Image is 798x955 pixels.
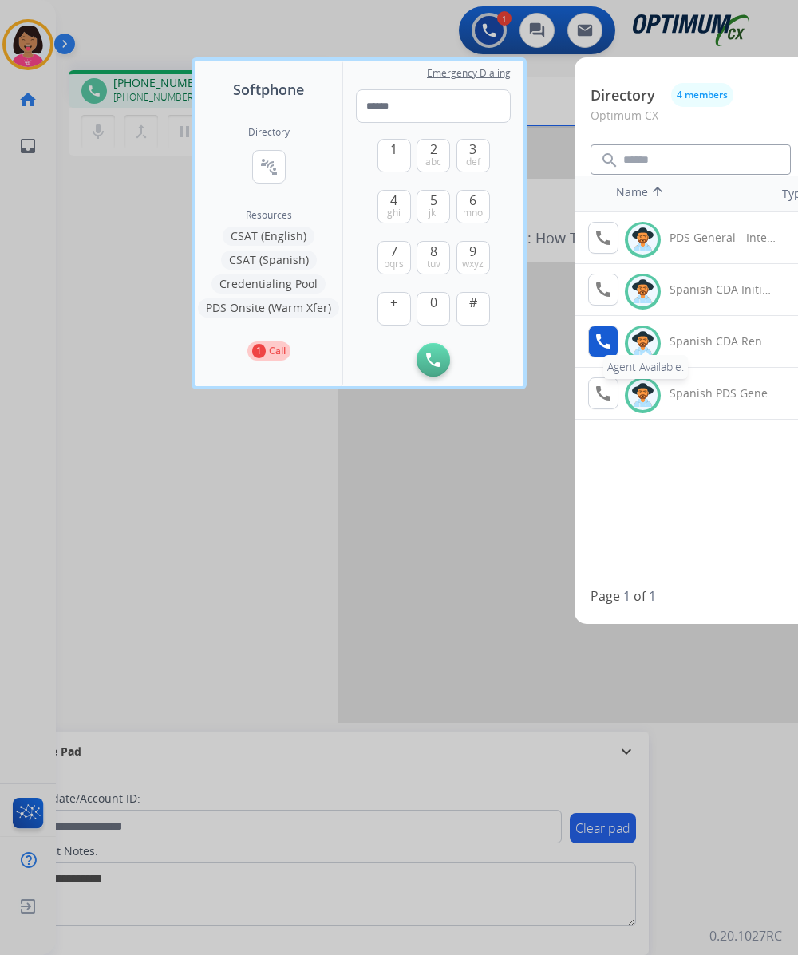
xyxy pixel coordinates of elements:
button: 2abc [417,139,450,172]
span: Resources [246,209,292,222]
button: + [377,292,411,326]
div: Spanish PDS General - Internal [670,385,776,401]
button: 1 [377,139,411,172]
span: wxyz [462,258,484,270]
div: Agent Available. [603,355,688,379]
span: pqrs [384,258,404,270]
mat-icon: call [594,228,613,247]
mat-icon: call [594,280,613,299]
img: call-button [426,353,440,367]
mat-icon: search [600,151,619,170]
button: 6mno [456,190,490,223]
button: 1Call [247,341,290,361]
mat-icon: call [594,332,613,351]
button: 5jkl [417,190,450,223]
div: Spanish CDA Renewal General - Internal [670,333,776,349]
button: 7pqrs [377,241,411,274]
p: 1 [252,344,266,358]
span: def [466,156,480,168]
h2: Directory [248,126,290,139]
span: 6 [469,191,476,210]
img: avatar [631,331,654,356]
button: PDS Onsite (Warm Xfer) [198,298,339,318]
p: of [634,586,646,606]
p: 0.20.1027RC [709,926,782,945]
button: 8tuv [417,241,450,274]
p: Page [591,586,620,606]
span: tuv [427,258,440,270]
button: 0 [417,292,450,326]
mat-icon: call [594,384,613,403]
button: 9wxyz [456,241,490,274]
p: Directory [591,85,655,106]
span: + [390,293,397,312]
span: 8 [430,242,437,261]
span: jkl [429,207,438,219]
img: avatar [631,383,654,408]
span: 1 [390,140,397,159]
button: CSAT (English) [223,227,314,246]
span: 4 [390,191,397,210]
span: 3 [469,140,476,159]
mat-icon: arrow_upward [648,184,667,203]
span: 5 [430,191,437,210]
img: avatar [631,279,654,304]
span: 7 [390,242,397,261]
button: CSAT (Spanish) [221,251,317,270]
span: 2 [430,140,437,159]
div: PDS General - Internal [670,230,776,246]
button: Credentialing Pool [211,274,326,294]
span: abc [425,156,441,168]
button: 4 members [671,83,733,107]
div: Spanish CDA Initial General - Internal [670,282,776,298]
span: # [469,293,477,312]
button: Agent Available. [588,326,618,357]
img: avatar [631,227,654,252]
button: 3def [456,139,490,172]
span: 9 [469,242,476,261]
span: ghi [387,207,401,219]
span: Emergency Dialing [427,67,511,80]
button: # [456,292,490,326]
p: Call [269,344,286,358]
span: Softphone [233,78,304,101]
span: mno [463,207,483,219]
button: 4ghi [377,190,411,223]
mat-icon: connect_without_contact [259,157,279,176]
span: 0 [430,293,437,312]
th: Name [608,176,752,211]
